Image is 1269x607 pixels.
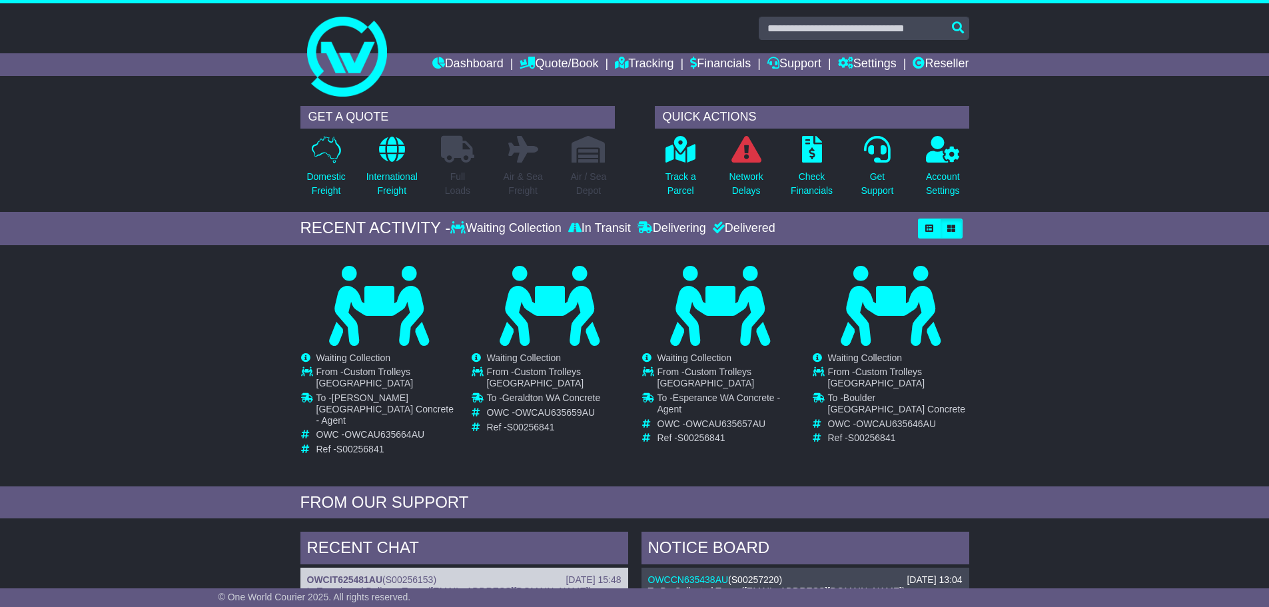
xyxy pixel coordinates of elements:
td: OWC - [657,418,798,433]
div: RECENT ACTIVITY - [300,219,451,238]
span: S00256841 [336,444,384,454]
a: AccountSettings [925,135,961,205]
p: Get Support [861,170,893,198]
a: Track aParcel [665,135,697,205]
span: OWCAU635657AU [685,418,765,429]
td: From - [487,366,628,392]
span: To Be Collected Team ([EMAIL_ADDRESS][DOMAIN_NAME]) [648,586,905,596]
span: Boulder [GEOGRAPHIC_DATA] Concrete [828,392,965,414]
p: Track a Parcel [665,170,696,198]
span: Custom Trolleys [GEOGRAPHIC_DATA] [828,366,925,388]
span: OWCAU635659AU [515,407,595,418]
span: S00256841 [677,432,725,443]
span: Waiting Collection [316,352,391,363]
span: OWCAU635664AU [344,429,424,440]
a: Support [767,53,821,76]
a: NetworkDelays [728,135,763,205]
a: Reseller [913,53,969,76]
div: GET A QUOTE [300,106,615,129]
td: OWC - [828,418,969,433]
div: ( ) [648,574,963,586]
p: Account Settings [926,170,960,198]
span: OWCAU635646AU [856,418,936,429]
td: Ref - [487,422,628,433]
span: © One World Courier 2025. All rights reserved. [218,592,411,602]
p: Air & Sea Freight [504,170,543,198]
td: To - [316,392,457,429]
td: OWC - [487,407,628,422]
td: To - [828,392,969,418]
div: FROM OUR SUPPORT [300,493,969,512]
span: Custom Trolleys [GEOGRAPHIC_DATA] [657,366,755,388]
a: CheckFinancials [790,135,833,205]
p: Network Delays [729,170,763,198]
div: [DATE] 13:04 [907,574,962,586]
span: Custom Trolleys [GEOGRAPHIC_DATA] [487,366,584,388]
p: Check Financials [791,170,833,198]
span: Custom Trolleys [GEOGRAPHIC_DATA] [316,366,414,388]
a: Quote/Book [520,53,598,76]
td: Ref - [828,432,969,444]
span: In Transit and Delivery Team ([EMAIL_ADDRESS][DOMAIN_NAME]) [307,586,592,596]
p: International Freight [366,170,418,198]
td: OWC - [316,429,457,444]
span: Waiting Collection [487,352,562,363]
span: Geraldton WA Concrete [502,392,600,403]
p: Air / Sea Depot [571,170,607,198]
a: InternationalFreight [366,135,418,205]
span: S00256841 [507,422,555,432]
span: S00256841 [848,432,896,443]
a: GetSupport [860,135,894,205]
div: In Transit [565,221,634,236]
span: S00256153 [386,574,434,585]
div: [DATE] 15:48 [566,574,621,586]
div: Delivered [709,221,775,236]
td: To - [487,392,628,407]
div: RECENT CHAT [300,532,628,568]
span: Waiting Collection [828,352,903,363]
td: To - [657,392,798,418]
span: S00257220 [731,574,779,585]
td: From - [828,366,969,392]
td: From - [657,366,798,392]
div: ( ) [307,574,622,586]
a: Settings [838,53,897,76]
div: Waiting Collection [450,221,564,236]
td: Ref - [316,444,457,455]
a: OWCIT625481AU [307,574,383,585]
a: Financials [690,53,751,76]
a: DomesticFreight [306,135,346,205]
a: Dashboard [432,53,504,76]
a: OWCCN635438AU [648,574,729,585]
span: [PERSON_NAME] [GEOGRAPHIC_DATA] Concrete - Agent [316,392,454,426]
span: Esperance WA Concrete - Agent [657,392,781,414]
p: Domestic Freight [306,170,345,198]
a: Tracking [615,53,673,76]
td: Ref - [657,432,798,444]
div: QUICK ACTIONS [655,106,969,129]
div: NOTICE BOARD [641,532,969,568]
div: Delivering [634,221,709,236]
span: Waiting Collection [657,352,732,363]
p: Full Loads [441,170,474,198]
td: From - [316,366,457,392]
